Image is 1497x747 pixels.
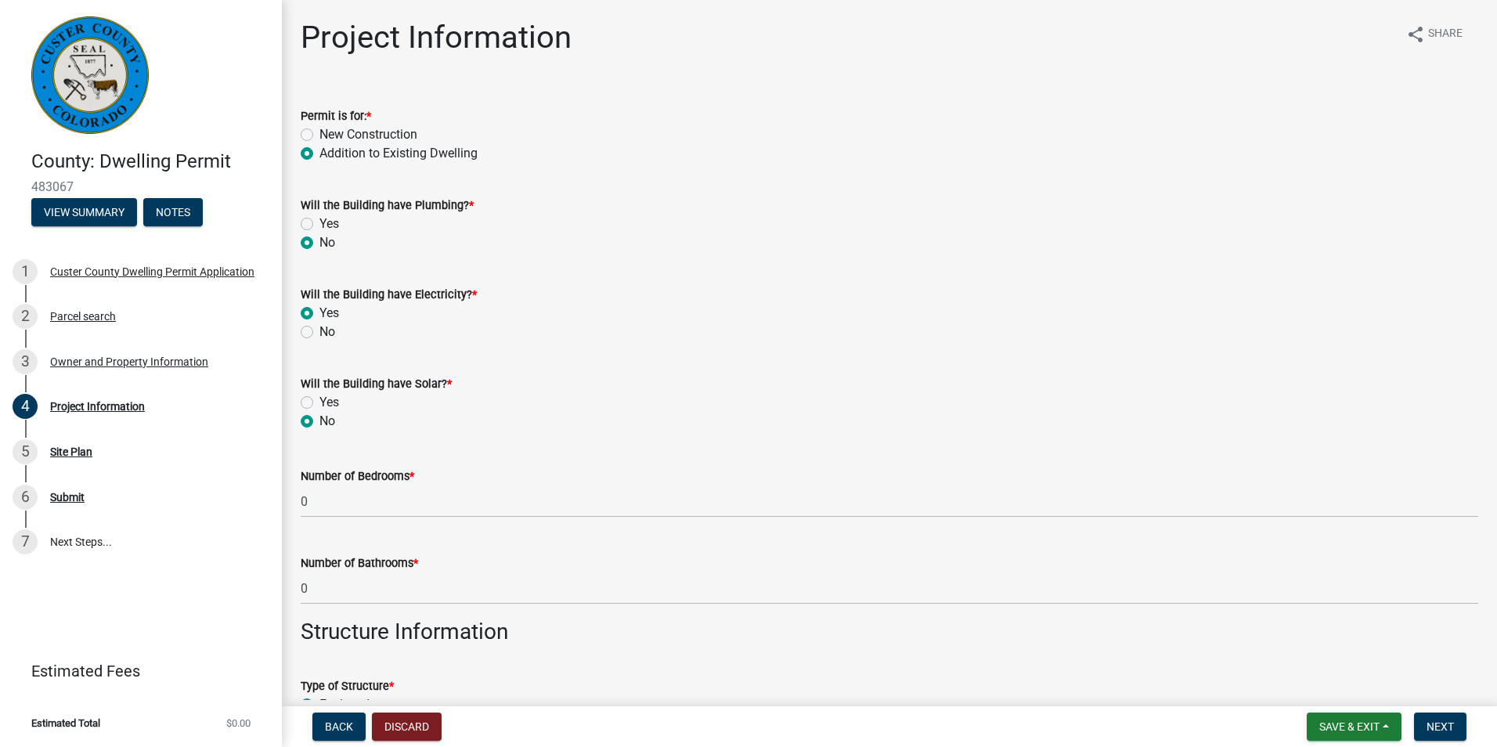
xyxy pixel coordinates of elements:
[319,393,339,412] label: Yes
[301,558,418,569] label: Number of Bathrooms
[13,349,38,374] div: 3
[50,266,254,277] div: Custer County Dwelling Permit Application
[1406,25,1425,44] i: share
[325,720,353,733] span: Back
[319,412,335,431] label: No
[319,125,417,144] label: New Construction
[319,215,339,233] label: Yes
[301,19,572,56] h1: Project Information
[1414,713,1466,741] button: Next
[50,492,85,503] div: Submit
[31,150,269,173] h4: County: Dwelling Permit
[301,681,394,692] label: Type of Structure
[301,111,371,122] label: Permit is for:
[13,304,38,329] div: 2
[50,446,92,457] div: Site Plan
[31,179,251,194] span: 483067
[312,713,366,741] button: Back
[301,471,414,482] label: Number of Bedrooms
[50,311,116,322] div: Parcel search
[301,619,1478,645] h3: Structure Information
[13,394,38,419] div: 4
[301,290,477,301] label: Will the Building have Electricity?
[1319,720,1380,733] span: Save & Exit
[13,485,38,510] div: 6
[31,207,137,219] wm-modal-confirm: Summary
[1394,19,1475,49] button: shareShare
[13,655,257,687] a: Estimated Fees
[226,718,251,728] span: $0.00
[13,259,38,284] div: 1
[319,695,370,714] label: Enclosed
[301,200,474,211] label: Will the Building have Plumbing?
[13,439,38,464] div: 5
[301,379,452,390] label: Will the Building have Solar?
[1307,713,1401,741] button: Save & Exit
[31,718,100,728] span: Estimated Total
[50,356,208,367] div: Owner and Property Information
[319,233,335,252] label: No
[50,401,145,412] div: Project Information
[319,304,339,323] label: Yes
[319,144,478,163] label: Addition to Existing Dwelling
[1428,25,1463,44] span: Share
[31,16,149,134] img: Custer County, Colorado
[31,198,137,226] button: View Summary
[319,323,335,341] label: No
[143,207,203,219] wm-modal-confirm: Notes
[143,198,203,226] button: Notes
[372,713,442,741] button: Discard
[13,529,38,554] div: 7
[1427,720,1454,733] span: Next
